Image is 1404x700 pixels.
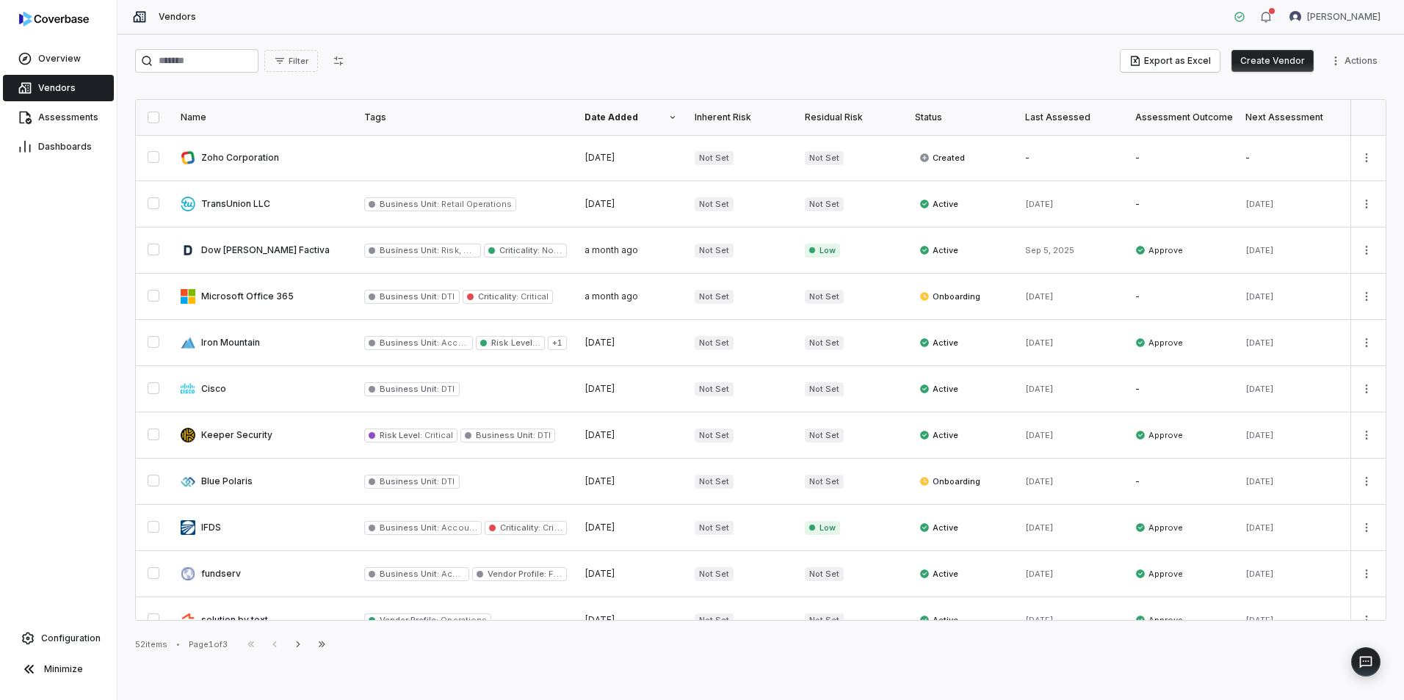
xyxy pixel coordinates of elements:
[1325,50,1386,72] button: More actions
[500,522,540,533] span: Criticality :
[439,569,489,579] span: Accounting
[695,429,734,442] span: Not Set
[1245,112,1338,123] div: Next Assessment
[1355,147,1378,169] button: More actions
[585,112,677,123] div: Date Added
[1355,193,1378,215] button: More actions
[805,112,897,123] div: Residual Risk
[919,614,958,626] span: Active
[805,475,844,489] span: Not Set
[919,198,958,210] span: Active
[1355,609,1378,631] button: More actions
[380,291,439,302] span: Business Unit :
[438,615,486,625] span: Operations
[1025,615,1054,625] span: [DATE]
[585,383,615,394] span: [DATE]
[695,336,734,350] span: Not Set
[478,291,518,302] span: Criticality :
[1289,11,1301,23] img: Meghan Paonessa avatar
[695,112,787,123] div: Inherent Risk
[585,475,615,486] span: [DATE]
[380,615,438,625] span: Vendor Profile :
[1135,112,1228,123] div: Assessment Outcome
[1025,384,1054,394] span: [DATE]
[919,475,980,487] span: Onboarding
[1126,274,1237,320] td: -
[380,522,439,533] span: Business Unit :
[3,45,114,72] a: Overview
[919,152,965,164] span: Created
[135,639,167,650] div: 52 items
[38,112,98,123] span: Assessments
[540,245,590,255] span: Non-Critical
[1126,459,1237,505] td: -
[805,382,844,396] span: Not Set
[1025,245,1074,255] span: Sep 5, 2025
[695,382,734,396] span: Not Set
[919,383,958,395] span: Active
[540,522,571,533] span: Critical
[805,197,844,211] span: Not Set
[1355,517,1378,539] button: More actions
[159,11,196,23] span: Vendors
[1025,476,1054,486] span: [DATE]
[38,82,76,94] span: Vendors
[1025,522,1054,533] span: [DATE]
[38,53,81,65] span: Overview
[380,338,439,348] span: Business Unit :
[41,632,101,644] span: Configuration
[439,199,512,209] span: Retail Operations
[585,198,615,209] span: [DATE]
[264,50,318,72] button: Filter
[1245,430,1274,440] span: [DATE]
[1355,378,1378,400] button: More actions
[585,337,615,348] span: [DATE]
[919,568,958,580] span: Active
[1016,135,1126,181] td: -
[805,290,844,304] span: Not Set
[1025,338,1054,348] span: [DATE]
[1355,563,1378,585] button: More actions
[476,430,535,440] span: Business Unit :
[919,337,958,349] span: Active
[38,141,92,153] span: Dashboards
[1355,239,1378,261] button: More actions
[695,290,734,304] span: Not Set
[439,245,555,255] span: Risk, Security & Compliance
[1245,615,1274,625] span: [DATE]
[919,244,958,256] span: Active
[1237,135,1347,181] td: -
[1245,245,1274,255] span: [DATE]
[439,522,489,533] span: Accounting
[1355,424,1378,446] button: More actions
[3,134,114,160] a: Dashboards
[380,476,439,486] span: Business Unit :
[499,245,540,255] span: Criticality :
[535,430,551,440] span: DTI
[695,197,734,211] span: Not Set
[585,522,615,533] span: [DATE]
[805,613,844,627] span: Not Set
[6,655,111,684] button: Minimize
[695,613,734,627] span: Not Set
[585,429,615,440] span: [DATE]
[695,151,734,165] span: Not Set
[380,430,422,440] span: Risk Level :
[380,384,439,394] span: Business Unit :
[491,338,540,348] span: Risk Level :
[1245,522,1274,533] span: [DATE]
[488,569,546,579] span: Vendor Profile :
[518,291,549,302] span: Critical
[289,56,308,67] span: Filter
[1025,569,1054,579] span: [DATE]
[805,244,840,258] span: Low
[1355,332,1378,354] button: More actions
[439,291,455,302] span: DTI
[695,475,734,489] span: Not Set
[380,245,439,255] span: Business Unit :
[181,112,347,123] div: Name
[439,338,489,348] span: Accounting
[695,567,734,581] span: Not Set
[1245,338,1274,348] span: [DATE]
[422,430,452,440] span: Critical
